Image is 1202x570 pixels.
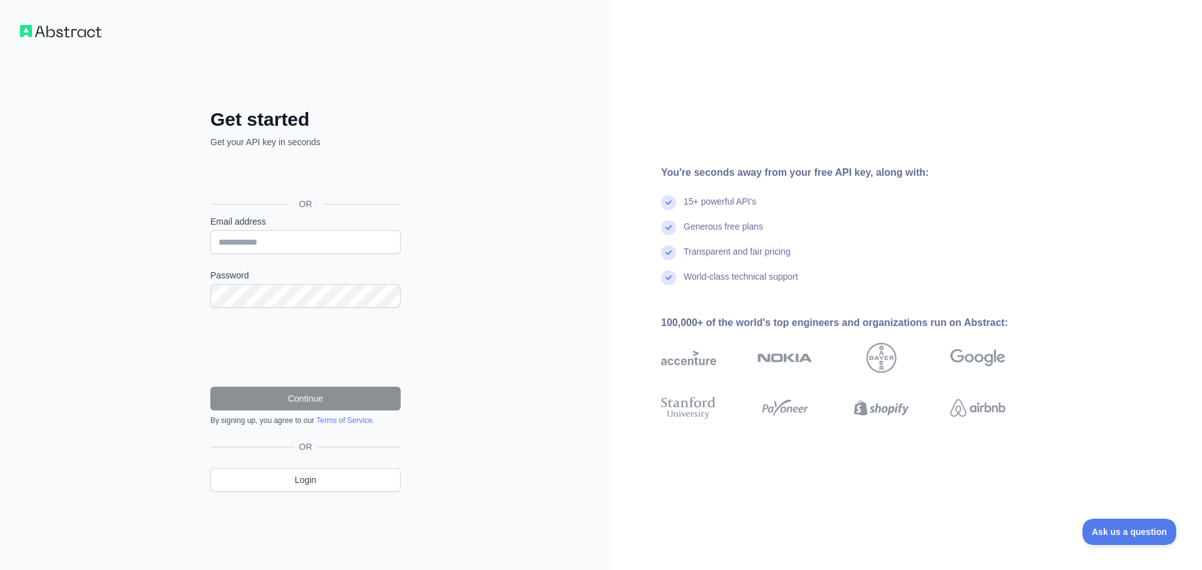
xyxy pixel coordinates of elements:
button: Continue [210,387,401,410]
div: Transparent and fair pricing [684,245,791,270]
img: payoneer [758,394,813,422]
img: check mark [661,195,676,210]
span: OR [294,440,317,453]
a: Login [210,468,401,492]
div: World-class technical support [684,270,798,295]
span: OR [289,198,322,210]
div: 15+ powerful API's [684,195,756,220]
img: check mark [661,220,676,235]
img: accenture [661,343,716,373]
img: check mark [661,270,676,285]
img: shopify [854,394,909,422]
label: Password [210,269,401,282]
img: airbnb [950,394,1005,422]
img: Workflow [20,25,101,38]
div: Generous free plans [684,220,763,245]
h2: Get started [210,108,401,131]
label: Email address [210,215,401,228]
img: check mark [661,245,676,260]
p: Get your API key in seconds [210,136,401,148]
a: Terms of Service [316,416,372,425]
img: nokia [758,343,813,373]
img: google [950,343,1005,373]
iframe: Sign in with Google Button [204,162,404,190]
iframe: reCAPTCHA [210,323,401,372]
img: stanford university [661,394,716,422]
iframe: Toggle Customer Support [1082,519,1177,545]
div: By signing up, you agree to our . [210,415,401,425]
div: You're seconds away from your free API key, along with: [661,165,1045,180]
img: bayer [866,343,896,373]
div: 100,000+ of the world's top engineers and organizations run on Abstract: [661,315,1045,330]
